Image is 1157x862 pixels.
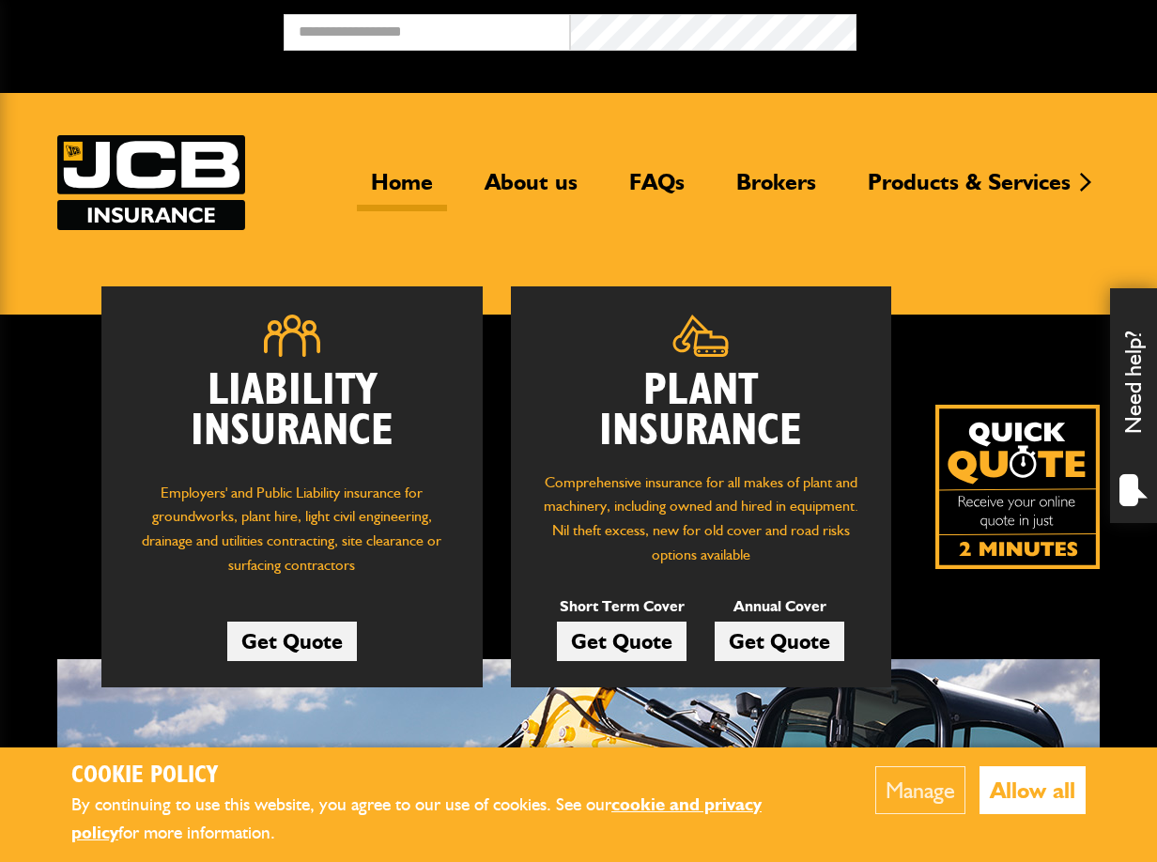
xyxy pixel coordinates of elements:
p: Comprehensive insurance for all makes of plant and machinery, including owned and hired in equipm... [539,470,864,566]
h2: Plant Insurance [539,371,864,452]
button: Broker Login [856,14,1143,43]
a: Home [357,168,447,211]
p: By continuing to use this website, you agree to our use of cookies. See our for more information. [71,791,818,848]
a: Get your insurance quote isn just 2-minutes [935,405,1100,569]
p: Employers' and Public Liability insurance for groundworks, plant hire, light civil engineering, d... [130,481,455,587]
p: Short Term Cover [557,594,686,619]
a: Get Quote [715,622,844,661]
a: Get Quote [227,622,357,661]
button: Manage [875,766,965,814]
a: Products & Services [854,168,1085,211]
a: About us [471,168,592,211]
a: Get Quote [557,622,686,661]
img: JCB Insurance Services logo [57,135,245,230]
a: JCB Insurance Services [57,135,245,230]
a: Brokers [722,168,830,211]
h2: Liability Insurance [130,371,455,462]
a: FAQs [615,168,699,211]
button: Allow all [980,766,1086,814]
h2: Cookie Policy [71,762,818,791]
img: Quick Quote [935,405,1100,569]
p: Annual Cover [715,594,844,619]
div: Need help? [1110,288,1157,523]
